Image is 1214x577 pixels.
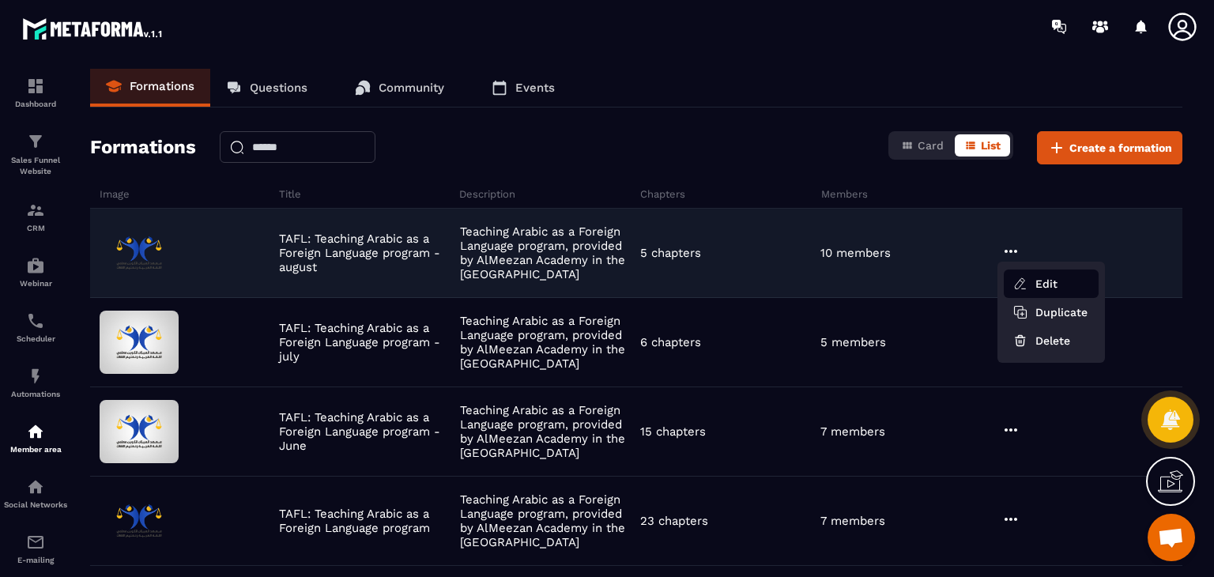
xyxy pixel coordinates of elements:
[460,224,632,281] p: Teaching Arabic as a Foreign Language program, provided by AlMeezan Academy in the [GEOGRAPHIC_DATA]
[820,514,885,528] p: 7 members
[476,69,571,107] a: Events
[1037,131,1182,164] button: Create a formation
[1069,140,1172,156] span: Create a formation
[22,14,164,43] img: logo
[640,335,701,349] p: 6 chapters
[4,466,67,521] a: social-networksocial-networkSocial Networks
[100,400,179,463] img: formation-background
[892,134,953,157] button: Card
[4,390,67,398] p: Automations
[955,134,1010,157] button: List
[26,422,45,441] img: automations
[820,424,885,439] p: 7 members
[279,232,451,274] p: TAFL: Teaching Arabic as a Foreign Language program - august
[460,403,632,460] p: Teaching Arabic as a Foreign Language program, provided by AlMeezan Academy in the [GEOGRAPHIC_DATA]
[460,314,632,371] p: Teaching Arabic as a Foreign Language program, provided by AlMeezan Academy in the [GEOGRAPHIC_DATA]
[26,256,45,275] img: automations
[130,79,194,93] p: Formations
[1004,298,1099,326] button: Duplicate
[4,500,67,509] p: Social Networks
[279,188,456,200] h6: Title
[4,100,67,108] p: Dashboard
[4,65,67,120] a: formationformationDashboard
[279,410,451,453] p: TAFL: Teaching Arabic as a Foreign Language program - June
[26,201,45,220] img: formation
[4,120,67,189] a: formationformationSales Funnel Website
[26,132,45,151] img: formation
[640,514,708,528] p: 23 chapters
[379,81,444,95] p: Community
[4,300,67,355] a: schedulerschedulerScheduler
[981,139,1001,152] span: List
[459,188,636,200] h6: Description
[918,139,944,152] span: Card
[4,189,67,244] a: formationformationCRM
[820,335,886,349] p: 5 members
[4,556,67,564] p: E-mailing
[100,221,179,285] img: formation-background
[4,355,67,410] a: automationsautomationsAutomations
[100,489,179,552] img: formation-background
[100,311,179,374] img: formation-background
[460,492,632,549] p: Teaching Arabic as a Foreign Language program, provided by AlMeezan Academy in the [GEOGRAPHIC_DATA]
[515,81,555,95] p: Events
[279,321,451,364] p: TAFL: Teaching Arabic as a Foreign Language program - july
[4,279,67,288] p: Webinar
[4,244,67,300] a: automationsautomationsWebinar
[26,533,45,552] img: email
[90,131,196,164] h2: Formations
[640,246,701,260] p: 5 chapters
[250,81,307,95] p: Questions
[4,334,67,343] p: Scheduler
[279,507,451,535] p: TAFL: Teaching Arabic as a Foreign Language program
[26,367,45,386] img: automations
[1148,514,1195,561] div: Open chat
[1004,270,1099,298] button: Edit
[26,311,45,330] img: scheduler
[26,77,45,96] img: formation
[4,521,67,576] a: emailemailE-mailing
[4,224,67,232] p: CRM
[339,69,460,107] a: Community
[640,188,817,200] h6: Chapters
[640,424,706,439] p: 15 chapters
[90,69,210,107] a: Formations
[26,477,45,496] img: social-network
[4,155,67,177] p: Sales Funnel Website
[4,410,67,466] a: automationsautomationsMember area
[1004,326,1099,355] button: Delete
[210,69,323,107] a: Questions
[821,188,998,200] h6: Members
[4,445,67,454] p: Member area
[820,246,891,260] p: 10 members
[100,188,275,200] h6: Image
